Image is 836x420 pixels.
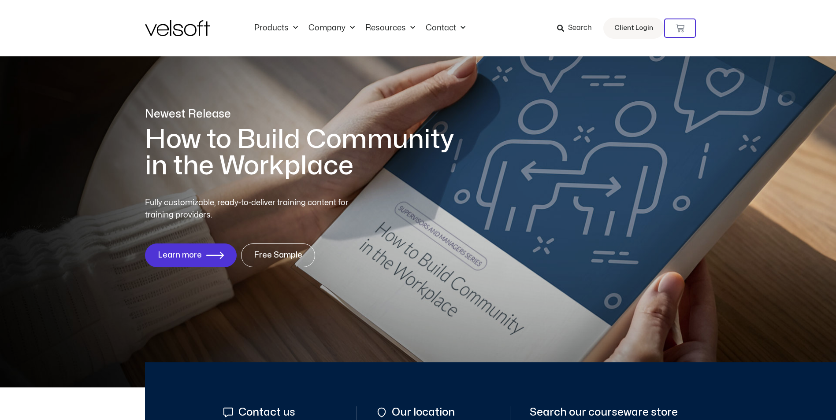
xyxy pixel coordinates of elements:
[603,18,664,39] a: Client Login
[145,20,210,36] img: Velsoft Training Materials
[568,22,592,34] span: Search
[145,126,467,179] h1: How to Build Community in the Workplace
[236,406,295,418] span: Contact us
[254,251,302,260] span: Free Sample
[145,243,237,267] a: Learn more
[360,23,420,33] a: ResourcesMenu Toggle
[420,23,471,33] a: ContactMenu Toggle
[145,107,467,122] p: Newest Release
[145,197,364,221] p: Fully customizable, ready-to-deliver training content for training providers.
[390,406,455,418] span: Our location
[530,406,678,418] span: Search our courseware store
[557,21,598,36] a: Search
[249,23,303,33] a: ProductsMenu Toggle
[303,23,360,33] a: CompanyMenu Toggle
[614,22,653,34] span: Client Login
[249,23,471,33] nav: Menu
[158,251,202,260] span: Learn more
[241,243,315,267] a: Free Sample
